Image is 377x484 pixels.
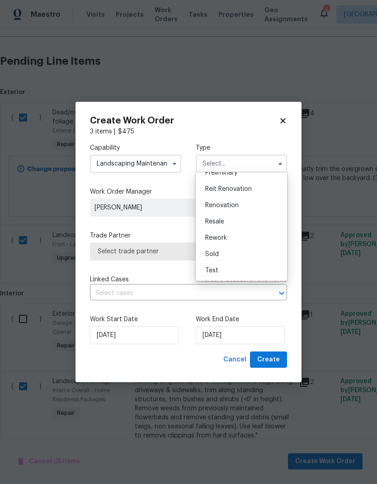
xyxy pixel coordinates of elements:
label: Work End Date [196,315,287,324]
span: Select trade partner [98,247,279,256]
span: Sold [205,251,219,257]
button: Hide options [275,158,286,169]
h2: Create Work Order [90,116,279,125]
label: Type [196,143,287,152]
span: Test [205,267,218,274]
input: Select... [90,155,181,173]
input: M/D/YYYY [90,326,179,344]
button: Cancel [220,351,250,368]
input: Select... [196,155,287,173]
label: Work Order Manager [90,187,287,196]
input: Select cases [90,286,262,300]
span: 6 [225,276,229,283]
input: M/D/YYYY [196,326,285,344]
span: Renovation [205,202,239,209]
span: [PERSON_NAME] [94,203,225,212]
span: Create [257,354,280,365]
span: Rework [205,235,227,241]
button: Show options [169,158,180,169]
button: Create [250,351,287,368]
span: Cancel [223,354,246,365]
div: 3 items | [90,127,287,136]
span: Reit Renovation [205,186,252,192]
span: $ 475 [118,128,134,135]
button: Open [275,287,288,299]
span: Resale [205,218,224,225]
label: Work Start Date [90,315,181,324]
label: Trade Partner [90,231,287,240]
span: Linked Cases [90,275,129,284]
label: Capability [90,143,181,152]
span: Preliminary [205,170,237,176]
